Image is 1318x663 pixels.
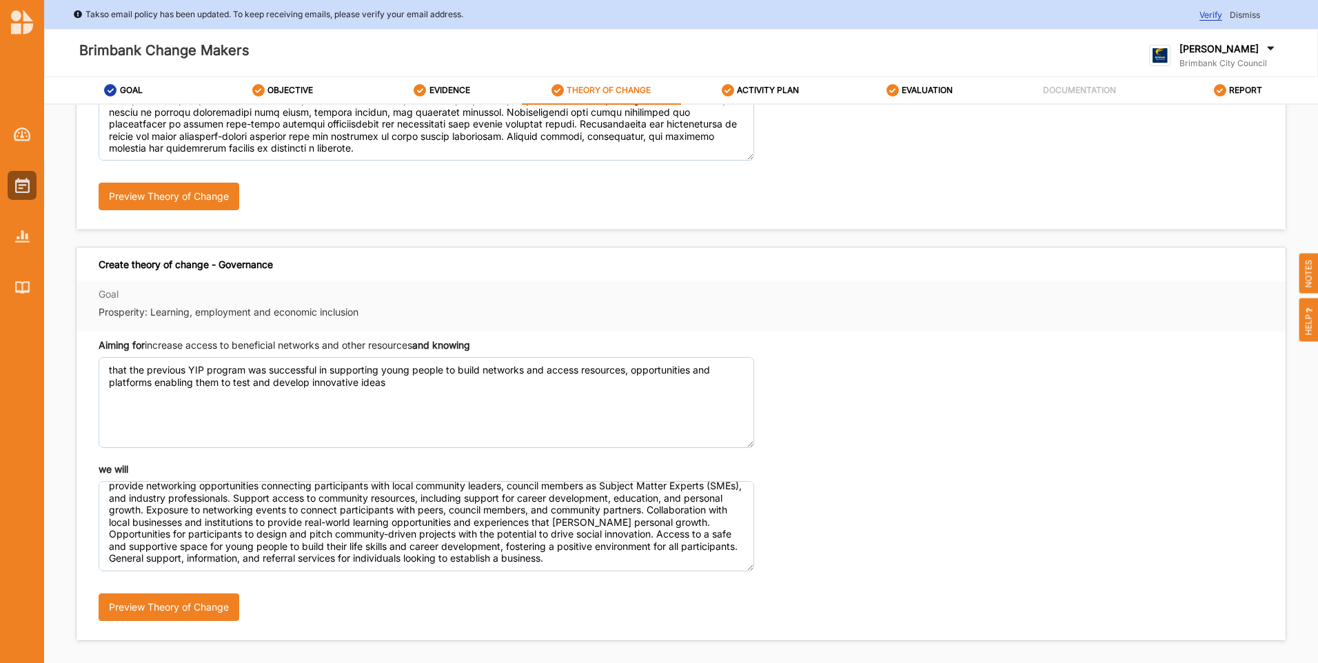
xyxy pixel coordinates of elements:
[8,222,37,251] a: Reports
[99,593,239,621] button: Preview Theory of Change
[120,85,143,96] label: GOAL
[8,273,37,302] a: Library
[1199,10,1222,21] span: Verify
[15,281,30,293] img: Library
[902,85,953,96] label: EVALUATION
[1229,85,1262,96] label: REPORT
[1230,10,1260,20] span: Dismiss
[567,85,651,96] label: THEORY OF CHANGE
[79,39,250,62] label: Brimbank Change Makers
[737,85,799,96] label: ACTIVITY PLAN
[99,481,754,571] textarea: provide networking opportunities connecting participants with local community leaders, council me...
[1043,85,1116,96] label: DOCUMENTATION
[8,171,37,200] a: Activities
[15,230,30,242] img: Reports
[1179,58,1277,69] label: Brimbank City Council
[99,183,239,210] button: Preview Theory of Change
[99,338,470,352] div: increase access to beneficial networks and other resources
[1179,43,1259,55] label: [PERSON_NAME]
[99,339,145,351] strong: Aiming for
[99,258,273,271] div: Create theory of change - Governance
[99,288,754,300] label: Goal
[73,8,463,21] div: Takso email policy has been updated. To keep receiving emails, please verify your email address.
[429,85,470,96] label: EVIDENCE
[15,178,30,193] img: Activities
[99,357,754,447] textarea: that the previous YIP program was successful in supporting young people to build networks and acc...
[267,85,313,96] label: OBJECTIVE
[8,120,37,149] a: Dashboard
[412,339,470,351] strong: and knowing
[11,10,33,34] img: logo
[99,305,754,319] label: Prosperity: Learning, employment and economic inclusion
[99,463,128,475] strong: we will
[1149,45,1170,66] img: logo
[14,127,31,141] img: Dashboard
[99,70,754,161] textarea: loremipsum dolo sitametcon adipiscingeli, seddoeiu temporincidi ut laboree, doloremagna ali enima...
